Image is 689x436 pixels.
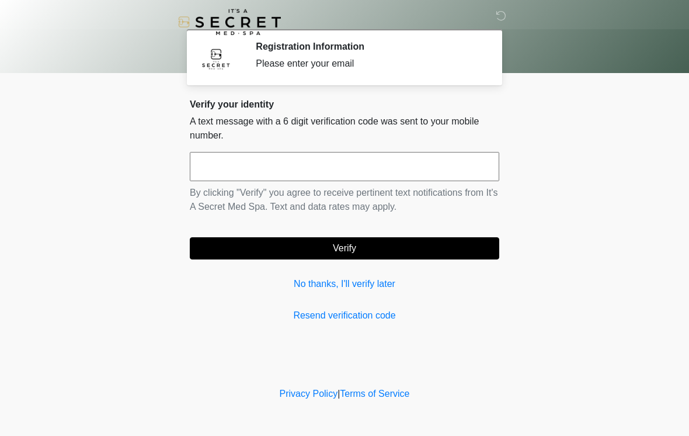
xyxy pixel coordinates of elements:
div: Please enter your email [256,57,482,71]
a: Resend verification code [190,309,499,323]
h2: Verify your identity [190,99,499,110]
img: It's A Secret Med Spa Logo [178,9,281,35]
a: No thanks, I'll verify later [190,277,499,291]
a: | [337,389,340,399]
h2: Registration Information [256,41,482,52]
p: A text message with a 6 digit verification code was sent to your mobile number. [190,115,499,143]
a: Terms of Service [340,389,409,399]
img: Agent Avatar [199,41,234,76]
button: Verify [190,237,499,259]
p: By clicking "Verify" you agree to receive pertinent text notifications from It's A Secret Med Spa... [190,186,499,214]
a: Privacy Policy [280,389,338,399]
